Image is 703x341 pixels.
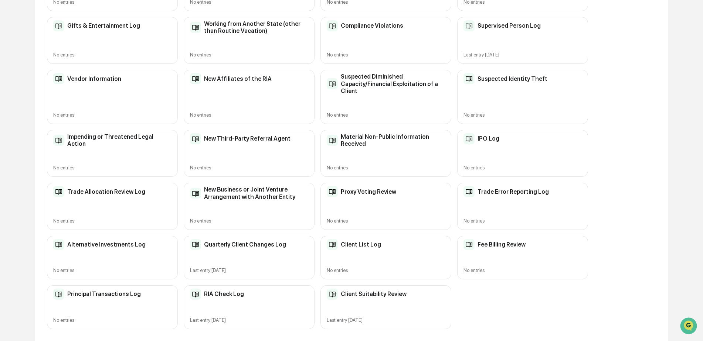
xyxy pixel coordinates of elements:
img: Compliance Log Table Icon [53,135,64,146]
h2: Trade Error Reporting Log [478,188,549,195]
h2: Quarterly Client Changes Log [204,241,286,248]
img: Compliance Log Table Icon [463,133,475,144]
img: Compliance Log Table Icon [53,239,64,250]
h2: Vendor Information [67,75,121,82]
span: Pylon [74,125,89,131]
img: Compliance Log Table Icon [463,239,475,250]
a: Powered byPylon [52,125,89,131]
div: No entries [327,218,445,224]
div: No entries [53,268,171,273]
div: No entries [463,112,582,118]
a: 🖐️Preclearance [4,90,51,103]
iframe: Open customer support [679,317,699,337]
div: No entries [190,52,308,58]
div: No entries [327,165,445,170]
div: Last entry [DATE] [463,52,582,58]
div: No entries [190,218,308,224]
img: Compliance Log Table Icon [190,188,201,199]
img: Compliance Log Table Icon [327,135,338,146]
div: No entries [463,165,582,170]
div: No entries [53,112,171,118]
img: Compliance Log Table Icon [327,239,338,250]
h2: IPO Log [478,135,499,142]
img: Compliance Log Table Icon [327,78,338,89]
h2: Client Suitability Review [341,290,407,297]
h2: Impending or Threatened Legal Action [67,133,171,147]
h2: Alternative Investments Log [67,241,146,248]
div: No entries [53,52,171,58]
h2: Material Non-Public Information Received [341,133,445,147]
span: Preclearance [15,93,48,100]
img: Compliance Log Table Icon [53,20,64,31]
div: No entries [463,268,582,273]
div: 🔎 [7,108,13,114]
img: Compliance Log Table Icon [53,289,64,300]
p: How can we help? [7,15,135,27]
img: Compliance Log Table Icon [463,73,475,84]
div: No entries [53,218,171,224]
img: Compliance Log Table Icon [463,20,475,31]
div: Last entry [DATE] [190,317,308,323]
h2: RIA Check Log [204,290,244,297]
a: 🔎Data Lookup [4,104,50,117]
div: 🗄️ [54,94,60,100]
div: Start new chat [25,56,121,64]
img: Compliance Log Table Icon [463,186,475,197]
img: Compliance Log Table Icon [190,289,201,300]
img: Compliance Log Table Icon [53,186,64,197]
h2: Suspected Identity Theft [478,75,547,82]
img: Compliance Log Table Icon [190,22,201,33]
div: 🖐️ [7,94,13,100]
div: No entries [190,112,308,118]
div: No entries [53,317,171,323]
h2: New Business or Joint Venture Arrangement with Another Entity [204,186,308,200]
h2: Client List Log [341,241,381,248]
a: 🗄️Attestations [51,90,95,103]
img: Compliance Log Table Icon [53,73,64,84]
h2: Supervised Person Log [478,22,541,29]
h2: Principal Transactions Log [67,290,141,297]
div: No entries [327,268,445,273]
div: No entries [327,52,445,58]
h2: Working from Another State (other than Routine Vacation) [204,20,308,34]
h2: Fee Billing Review [478,241,526,248]
button: Start new chat [126,59,135,68]
h2: Gifts & Entertainment Log [67,22,140,29]
img: Compliance Log Table Icon [190,133,201,144]
img: Compliance Log Table Icon [327,20,338,31]
img: Compliance Log Table Icon [327,289,338,300]
img: Compliance Log Table Icon [327,186,338,197]
span: Attestations [61,93,92,100]
div: Last entry [DATE] [327,317,445,323]
div: No entries [190,165,308,170]
img: Compliance Log Table Icon [190,73,201,84]
div: No entries [463,218,582,224]
span: Data Lookup [15,107,47,114]
div: No entries [327,112,445,118]
h2: New Third-Party Referral Agent [204,135,291,142]
h2: Proxy Voting Review [341,188,396,195]
img: 1746055101610-c473b297-6a78-478c-a979-82029cc54cd1 [7,56,21,70]
img: Compliance Log Table Icon [190,239,201,250]
h2: Compliance Violations [341,22,403,29]
div: No entries [53,165,171,170]
h2: Trade Allocation Review Log [67,188,145,195]
div: We're available if you need us! [25,64,94,70]
h2: Suspected Diminished Capacity/Financial Exploitation of a Client [341,73,445,94]
div: Last entry [DATE] [190,268,308,273]
h2: New Affiliates of the RIA [204,75,272,82]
